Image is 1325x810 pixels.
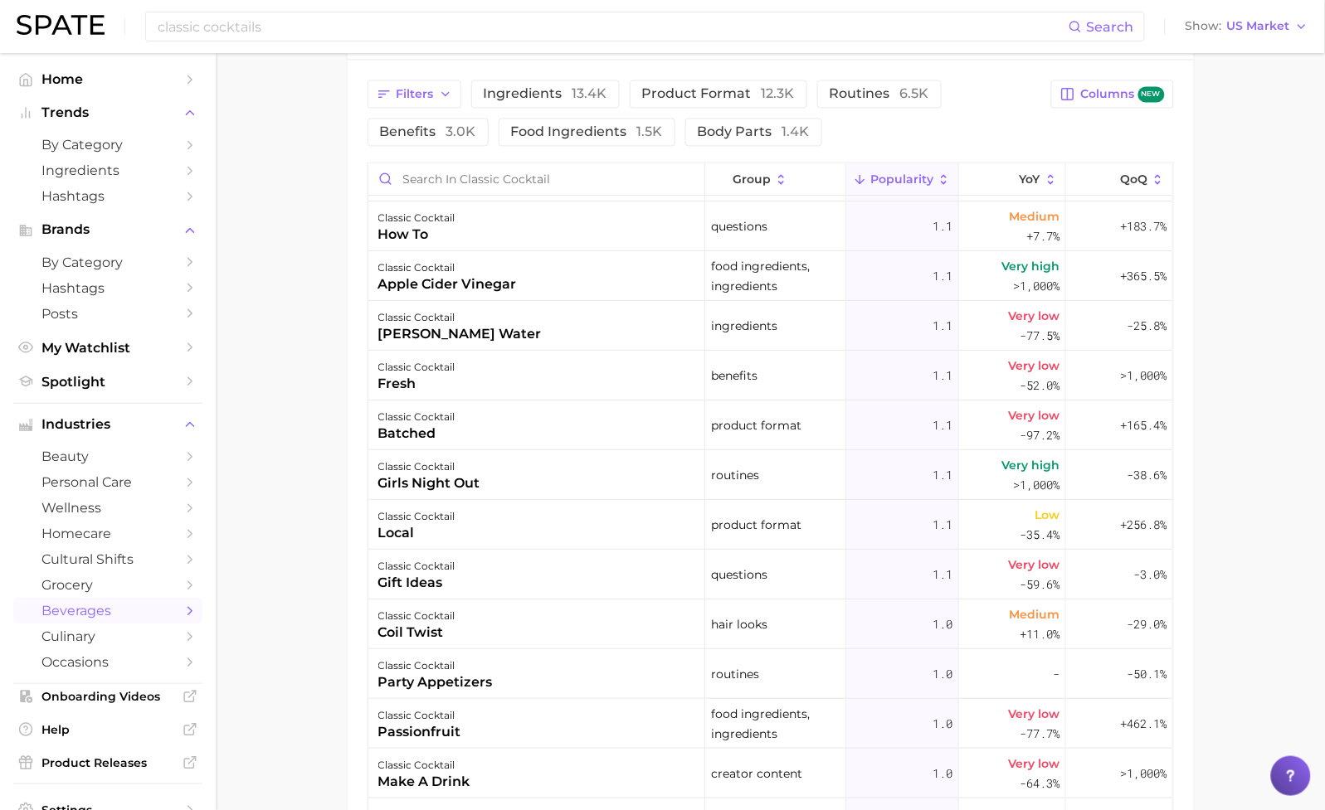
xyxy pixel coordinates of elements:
[637,124,663,139] span: 1.5k
[378,755,470,775] div: classic cocktail
[1120,367,1167,383] span: >1,000%
[13,623,202,649] a: culinary
[13,132,202,158] a: by Category
[1008,704,1060,724] span: Very low
[1127,465,1167,485] span: -38.6%
[711,366,757,386] span: benefits
[1080,86,1164,102] span: Columns
[13,217,202,242] button: Brands
[733,172,771,186] span: group
[711,664,759,684] span: routines
[1127,664,1167,684] span: -50.1%
[41,474,174,490] span: personal care
[378,706,461,725] div: classic cocktail
[368,351,1173,400] button: classic cocktailfreshbenefits1.1Very low-52.0%>1,000%
[933,465,952,485] span: 1.1
[711,764,802,783] span: creator content
[1013,477,1060,492] span: >1,000%
[13,275,202,301] a: Hashtags
[1020,774,1060,793] span: -64.3%
[378,424,455,444] div: batched
[41,603,174,618] span: beverages
[933,515,952,535] span: 1.1
[378,357,455,377] div: classic cocktail
[41,222,174,237] span: Brands
[41,374,174,390] span: Spotlight
[870,172,933,186] span: Popularity
[1020,326,1060,346] span: -77.5%
[1066,163,1172,196] button: QoQ
[41,255,174,270] span: by Category
[13,369,202,395] a: Spotlight
[959,163,1066,196] button: YoY
[17,15,105,35] img: SPATE
[762,85,795,101] span: 12.3k
[484,87,607,100] span: ingredients
[41,526,174,541] span: homecare
[511,125,663,138] span: food ingredients
[1020,525,1060,545] span: -35.4%
[1020,376,1060,395] span: -52.0%
[13,66,202,92] a: Home
[378,573,455,593] div: gift ideas
[41,500,174,516] span: wellness
[368,649,1173,699] button: classic cocktailparty appetizersroutines1.0--50.1%
[711,465,759,485] span: routines
[378,457,480,477] div: classic cocktail
[711,704,840,744] span: food ingredients, ingredients
[1186,22,1222,31] span: Show
[933,316,952,336] span: 1.1
[41,71,174,87] span: Home
[13,495,202,521] a: wellness
[933,366,952,386] span: 1.1
[1008,754,1060,774] span: Very low
[380,125,476,138] span: benefits
[1120,216,1167,236] span: +183.7%
[13,100,202,125] button: Trends
[41,280,174,296] span: Hashtags
[933,714,952,734] span: 1.0
[572,85,607,101] span: 13.4k
[378,308,542,327] div: classic cocktail
[933,614,952,634] span: 1.0
[1020,172,1040,186] span: YoY
[368,450,1173,500] button: classic cocktailgirls night outroutines1.1Very high>1,000%-38.6%
[711,415,801,435] span: product format
[368,201,1173,251] button: classic cocktailhow toquestions1.1Medium+7.7%+183.7%
[378,225,455,245] div: how to
[1120,172,1147,186] span: QoQ
[711,316,777,336] span: ingredients
[41,188,174,204] span: Hashtags
[41,628,174,644] span: culinary
[41,306,174,322] span: Posts
[900,85,929,101] span: 6.5k
[830,87,929,100] span: routines
[378,407,455,427] div: classic cocktail
[13,469,202,495] a: personal care
[933,764,952,783] span: 1.0
[933,565,952,584] span: 1.1
[41,577,174,593] span: grocery
[1087,19,1134,35] span: Search
[13,301,202,327] a: Posts
[13,546,202,572] a: cultural shifts
[378,324,542,344] div: [PERSON_NAME] water
[933,216,952,236] span: 1.1
[378,274,517,294] div: apple cider vinegar
[41,417,174,432] span: Industries
[41,654,174,670] span: occasions
[378,507,455,526] div: classic cocktail
[933,664,952,684] span: 1.0
[846,163,959,196] button: Popularity
[1035,505,1060,525] span: Low
[1133,565,1167,584] span: -3.0%
[1009,604,1060,624] span: Medium
[13,444,202,469] a: beauty
[41,551,174,567] span: cultural shifts
[378,258,517,278] div: classic cocktail
[378,208,455,228] div: classic cocktail
[1020,425,1060,445] span: -97.2%
[711,515,801,535] span: product format
[378,606,455,626] div: classic cocktail
[1020,724,1060,744] span: -77.7%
